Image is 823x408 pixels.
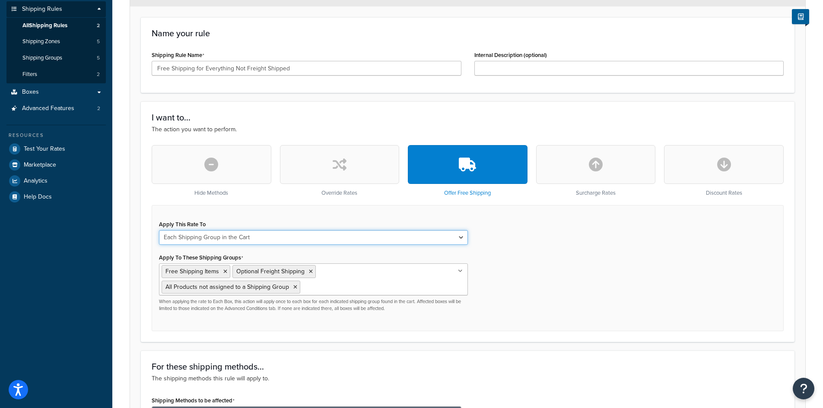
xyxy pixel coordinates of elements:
[6,34,106,50] a: Shipping Zones5
[664,145,784,196] div: Discount Rates
[474,52,547,58] label: Internal Description (optional)
[6,173,106,189] a: Analytics
[6,66,106,82] li: Filters
[24,145,65,153] span: Test Your Rates
[280,145,400,196] div: Override Rates
[159,221,206,228] label: Apply This Rate To
[22,6,62,13] span: Shipping Rules
[236,267,305,276] span: Optional Freight Shipping
[6,189,106,205] a: Help Docs
[6,157,106,173] a: Marketplace
[792,9,809,24] button: Show Help Docs
[152,113,784,122] h3: I want to...
[22,38,60,45] span: Shipping Zones
[97,71,100,78] span: 2
[22,22,67,29] span: All Shipping Rules
[159,298,468,312] p: When applying the rate to Each Box, this action will apply once to each box for each indicated sh...
[6,50,106,66] a: Shipping Groups5
[6,1,106,83] li: Shipping Rules
[152,28,784,38] h3: Name your rule
[6,18,106,34] a: AllShipping Rules2
[22,105,74,112] span: Advanced Features
[24,161,56,169] span: Marketplace
[6,141,106,157] a: Test Your Rates
[152,362,784,371] h3: For these shipping methods...
[97,22,100,29] span: 2
[6,50,106,66] li: Shipping Groups
[165,267,219,276] span: Free Shipping Items
[159,254,243,261] label: Apply To These Shipping Groups
[152,374,784,383] p: The shipping methods this rule will apply to.
[97,105,100,112] span: 2
[22,54,62,62] span: Shipping Groups
[165,282,289,291] span: All Products not assigned to a Shipping Group
[152,397,235,404] label: Shipping Methods to be affected
[152,125,784,134] p: The action you want to perform.
[152,52,204,59] label: Shipping Rule Name
[152,145,271,196] div: Hide Methods
[22,89,39,96] span: Boxes
[536,145,656,196] div: Surcharge Rates
[24,177,48,185] span: Analytics
[6,101,106,117] li: Advanced Features
[97,38,100,45] span: 5
[6,101,106,117] a: Advanced Features2
[793,378,814,399] button: Open Resource Center
[6,84,106,100] a: Boxes
[6,1,106,17] a: Shipping Rules
[22,71,37,78] span: Filters
[24,193,52,201] span: Help Docs
[97,54,100,62] span: 5
[408,145,527,196] div: Offer Free Shipping
[6,34,106,50] li: Shipping Zones
[6,132,106,139] div: Resources
[6,66,106,82] a: Filters2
